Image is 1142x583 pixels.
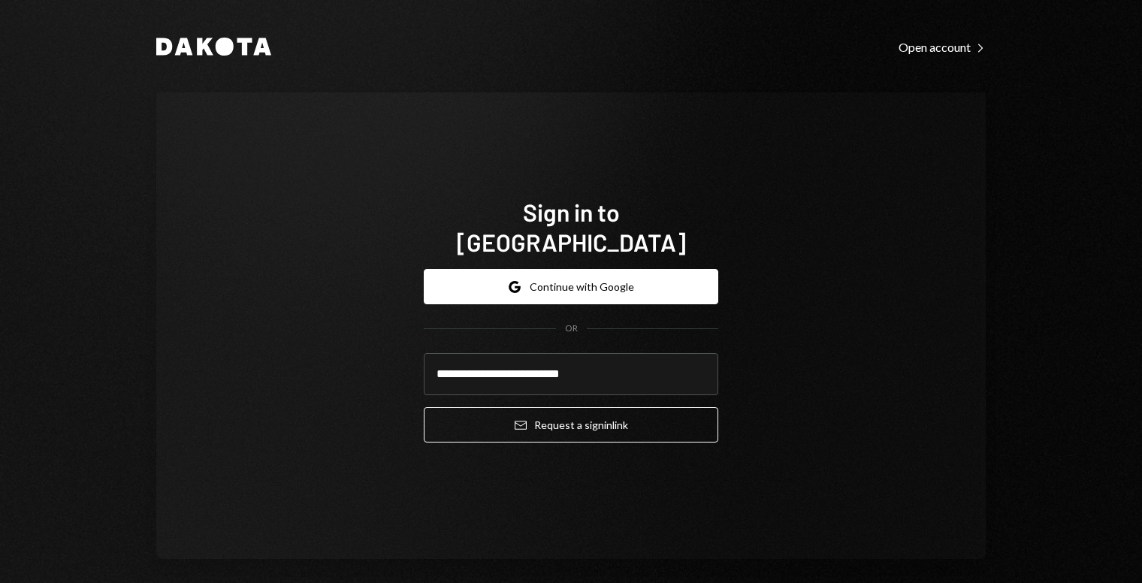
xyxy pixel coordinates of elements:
[424,269,718,304] button: Continue with Google
[899,38,986,55] a: Open account
[565,322,578,335] div: OR
[424,407,718,443] button: Request a signinlink
[424,197,718,257] h1: Sign in to [GEOGRAPHIC_DATA]
[899,40,986,55] div: Open account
